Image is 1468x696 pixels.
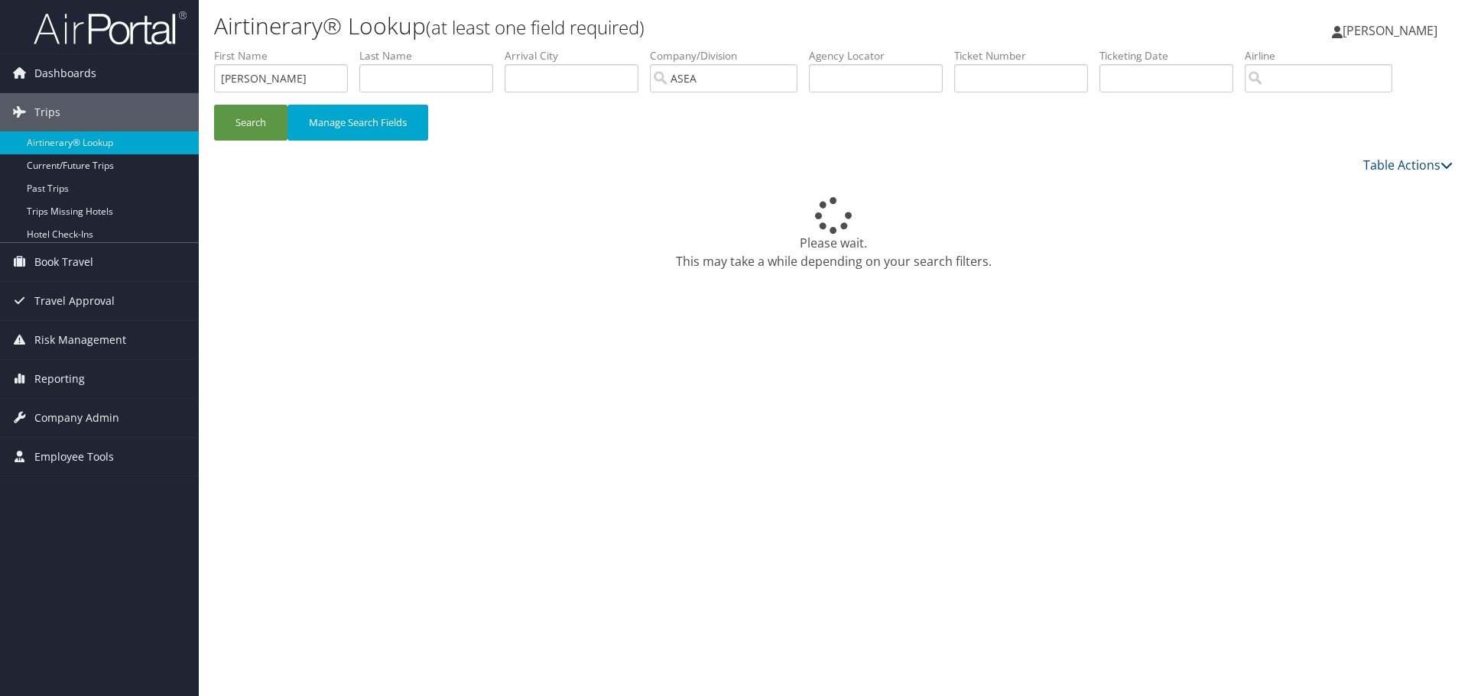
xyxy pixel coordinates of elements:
span: Dashboards [34,54,96,92]
label: Agency Locator [809,48,954,63]
img: airportal-logo.png [34,10,187,46]
span: Employee Tools [34,438,114,476]
span: Travel Approval [34,282,115,320]
span: Reporting [34,360,85,398]
label: Ticketing Date [1099,48,1245,63]
label: Company/Division [650,48,809,63]
label: Ticket Number [954,48,1099,63]
span: Book Travel [34,243,93,281]
label: Last Name [359,48,505,63]
button: Search [214,105,287,141]
span: Trips [34,93,60,131]
span: [PERSON_NAME] [1343,22,1437,39]
div: Please wait. This may take a while depending on your search filters. [214,197,1453,270]
a: Table Actions [1363,157,1453,173]
span: Risk Management [34,321,126,359]
button: Manage Search Fields [287,105,428,141]
label: First Name [214,48,359,63]
label: Airline [1245,48,1404,63]
span: Company Admin [34,399,119,437]
label: Arrival City [505,48,650,63]
small: (at least one field required) [426,15,645,40]
h1: Airtinerary® Lookup [214,10,1040,42]
a: [PERSON_NAME] [1332,8,1453,53]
